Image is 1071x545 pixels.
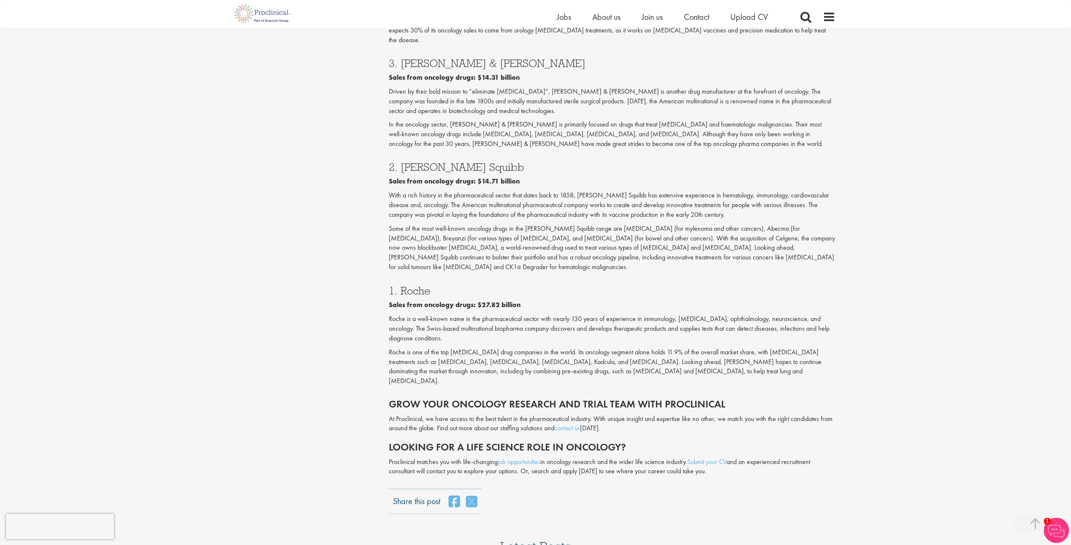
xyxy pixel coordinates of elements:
span: 1 [1044,518,1051,525]
b: Sales from oncology drugs: $27.82 billion [389,300,521,309]
a: Contact [684,11,709,22]
b: Sales from oncology drugs: $14.31 billion [389,73,520,82]
p: Proclinical matches you with life-changing in oncology research and the wider life science indust... [389,457,835,476]
a: Submit your CV [687,457,727,466]
h2: Looking for a life science role in oncology? [389,441,835,452]
a: Jobs [557,11,571,22]
h3: 1. Roche [389,285,835,296]
p: Driven by their bold mission to “eliminate [MEDICAL_DATA]”, [PERSON_NAME] & [PERSON_NAME] is anot... [389,87,835,116]
img: Chatbot [1044,518,1069,543]
h3: 3. [PERSON_NAME] & [PERSON_NAME] [389,58,835,69]
p: Roche is one of the top [MEDICAL_DATA] drug companies in the world. Its oncology segment alone ho... [389,347,835,386]
p: Some of the most well-known oncology drugs in the [PERSON_NAME] Squibb range are [MEDICAL_DATA] (... [389,224,835,272]
a: share on twitter [466,495,477,507]
p: With a rich history in the pharmaceutical sector that dates back to 1858, [PERSON_NAME] Squibb ha... [389,191,835,220]
label: Share this post [393,495,440,501]
p: At Proclinical, we have access to the best talent in the pharmaceutical industry. With unique ins... [389,414,835,433]
h2: Grow your oncology research and trial team with Proclinical [389,398,835,409]
a: job opportunities [498,457,540,466]
iframe: reCAPTCHA [6,514,114,539]
a: About us [592,11,621,22]
h3: 2. [PERSON_NAME] Squibb [389,162,835,173]
a: contact us [554,423,580,432]
b: Sales from oncology drugs: $14.71 billion [389,177,520,186]
a: Join us [642,11,663,22]
p: Roche is a well-known name in the pharmaceutical sector with nearly 130 years of experience in im... [389,314,835,343]
a: Upload CV [730,11,768,22]
p: In the oncology sector, [PERSON_NAME] & [PERSON_NAME] is primarily focused on drugs that treat [M... [389,120,835,149]
a: share on facebook [449,495,460,507]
